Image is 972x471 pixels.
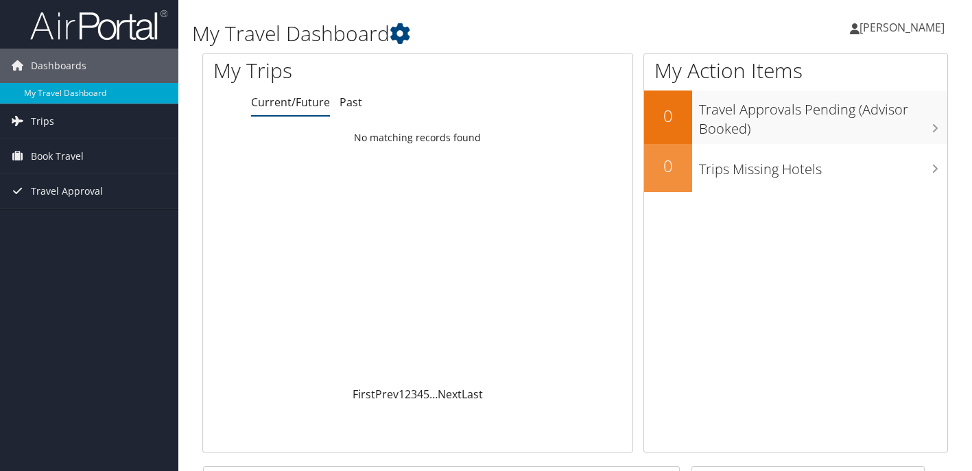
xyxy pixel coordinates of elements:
[30,9,167,41] img: airportal-logo.png
[860,20,945,35] span: [PERSON_NAME]
[644,144,947,192] a: 0Trips Missing Hotels
[31,49,86,83] span: Dashboards
[399,387,405,402] a: 1
[429,387,438,402] span: …
[644,104,692,128] h2: 0
[423,387,429,402] a: 5
[405,387,411,402] a: 2
[375,387,399,402] a: Prev
[340,95,362,110] a: Past
[850,7,958,48] a: [PERSON_NAME]
[353,387,375,402] a: First
[699,93,947,138] h3: Travel Approvals Pending (Advisor Booked)
[203,125,632,150] td: No matching records found
[644,90,947,143] a: 0Travel Approvals Pending (Advisor Booked)
[411,387,417,402] a: 3
[192,19,703,48] h1: My Travel Dashboard
[417,387,423,402] a: 4
[31,174,103,208] span: Travel Approval
[438,387,462,402] a: Next
[644,154,692,178] h2: 0
[31,139,84,173] span: Book Travel
[462,387,483,402] a: Last
[699,153,947,179] h3: Trips Missing Hotels
[31,104,54,138] span: Trips
[251,95,330,110] a: Current/Future
[213,56,443,85] h1: My Trips
[644,56,947,85] h1: My Action Items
